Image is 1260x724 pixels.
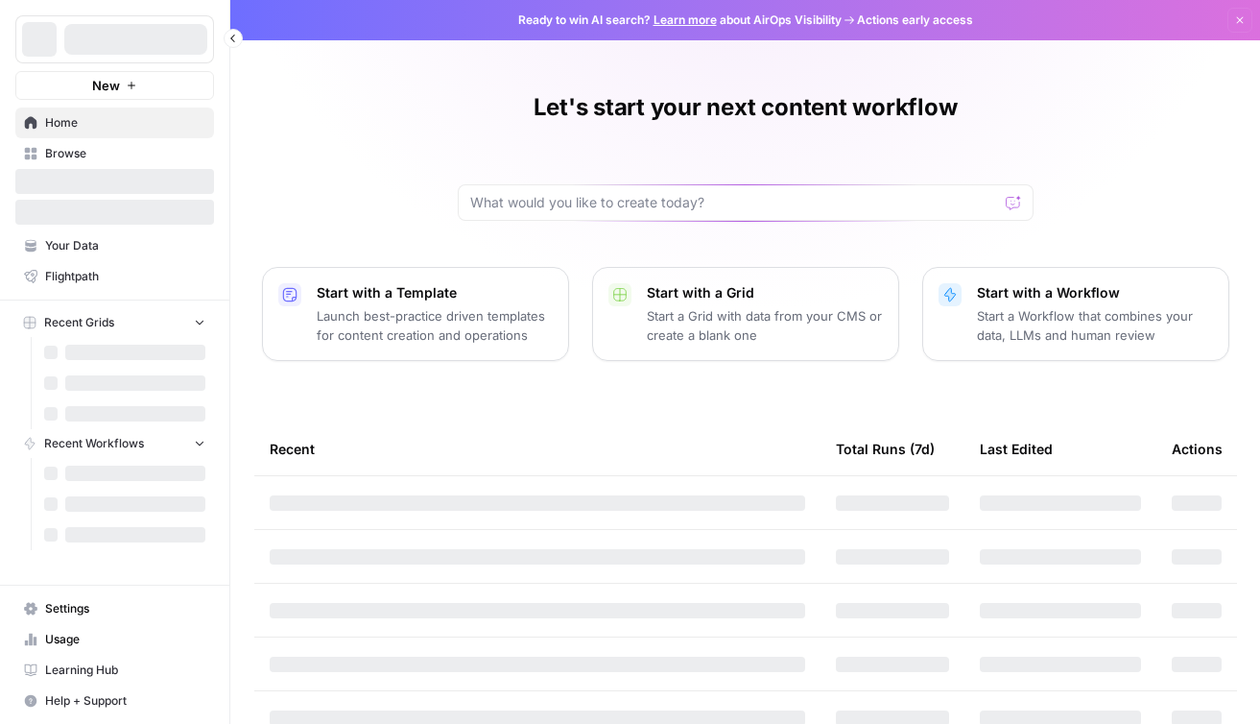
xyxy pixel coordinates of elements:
div: Recent [270,422,805,475]
span: Settings [45,600,205,617]
div: Last Edited [980,422,1053,475]
h1: Let's start your next content workflow [534,92,958,123]
a: Home [15,108,214,138]
div: Actions [1172,422,1223,475]
p: Start with a Grid [647,283,883,302]
button: New [15,71,214,100]
p: Start a Workflow that combines your data, LLMs and human review [977,306,1213,345]
a: Usage [15,624,214,655]
a: Your Data [15,230,214,261]
span: Flightpath [45,268,205,285]
a: Settings [15,593,214,624]
button: Recent Grids [15,308,214,337]
button: Recent Workflows [15,429,214,458]
span: Usage [45,631,205,648]
span: Ready to win AI search? about AirOps Visibility [518,12,842,29]
button: Start with a WorkflowStart a Workflow that combines your data, LLMs and human review [922,267,1229,361]
a: Learn more [654,12,717,27]
p: Start with a Workflow [977,283,1213,302]
span: Actions early access [857,12,973,29]
p: Launch best-practice driven templates for content creation and operations [317,306,553,345]
button: Help + Support [15,686,214,716]
div: Total Runs (7d) [836,422,935,475]
button: Start with a TemplateLaunch best-practice driven templates for content creation and operations [262,267,569,361]
p: Start with a Template [317,283,553,302]
span: Help + Support [45,692,205,710]
span: Your Data [45,237,205,254]
p: Start a Grid with data from your CMS or create a blank one [647,306,883,345]
span: New [92,76,120,95]
span: Browse [45,145,205,162]
a: Browse [15,138,214,169]
button: Start with a GridStart a Grid with data from your CMS or create a blank one [592,267,899,361]
input: What would you like to create today? [470,193,998,212]
a: Learning Hub [15,655,214,686]
span: Recent Workflows [44,435,144,452]
span: Learning Hub [45,662,205,679]
span: Home [45,114,205,132]
a: Flightpath [15,261,214,292]
span: Recent Grids [44,314,114,331]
